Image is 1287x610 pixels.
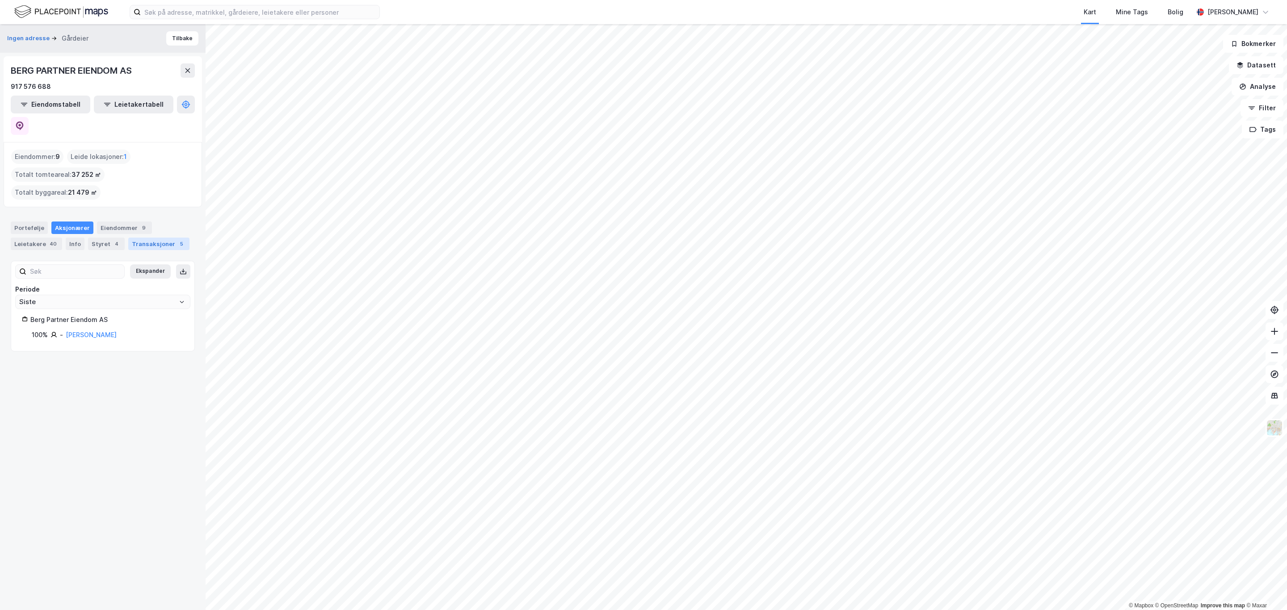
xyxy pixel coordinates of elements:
[11,167,105,182] div: Totalt tomteareal :
[130,264,171,279] button: Ekspander
[71,169,101,180] span: 37 252 ㎡
[177,239,186,248] div: 5
[62,33,88,44] div: Gårdeier
[1241,99,1283,117] button: Filter
[1223,35,1283,53] button: Bokmerker
[14,4,108,20] img: logo.f888ab2527a4732fd821a326f86c7f29.svg
[1201,602,1245,609] a: Improve this map
[11,96,90,113] button: Eiendomstabell
[11,63,133,78] div: BERG PARTNER EIENDOM AS
[1129,602,1153,609] a: Mapbox
[178,298,185,305] button: Open
[11,185,101,200] div: Totalt byggareal :
[51,221,93,234] div: Aksjonærer
[1168,7,1183,17] div: Bolig
[141,5,379,19] input: Søk på adresse, matrikkel, gårdeiere, leietakere eller personer
[1266,419,1283,436] img: Z
[1242,121,1283,138] button: Tags
[11,238,62,250] div: Leietakere
[30,314,184,325] div: Berg Partner Eiendom AS
[60,330,63,340] div: -
[124,151,127,162] span: 1
[88,238,125,250] div: Styret
[11,150,63,164] div: Eiendommer :
[68,187,97,198] span: 21 479 ㎡
[94,96,173,113] button: Leietakertabell
[1232,78,1283,96] button: Analyse
[112,239,121,248] div: 4
[11,81,51,92] div: 917 576 688
[1229,56,1283,74] button: Datasett
[7,34,51,43] button: Ingen adresse
[48,239,59,248] div: 40
[26,265,124,278] input: Søk
[67,150,130,164] div: Leide lokasjoner :
[1116,7,1148,17] div: Mine Tags
[66,331,117,338] a: [PERSON_NAME]
[166,31,198,46] button: Tilbake
[139,223,148,232] div: 9
[55,151,60,162] span: 9
[97,221,152,234] div: Eiendommer
[66,238,84,250] div: Info
[1084,7,1096,17] div: Kart
[1155,602,1199,609] a: OpenStreetMap
[11,221,48,234] div: Portefølje
[32,330,48,340] div: 100%
[128,238,189,250] div: Transaksjoner
[15,284,190,295] div: Periode
[1207,7,1258,17] div: [PERSON_NAME]
[16,295,190,309] input: ClearOpen
[1242,567,1287,610] iframe: Chat Widget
